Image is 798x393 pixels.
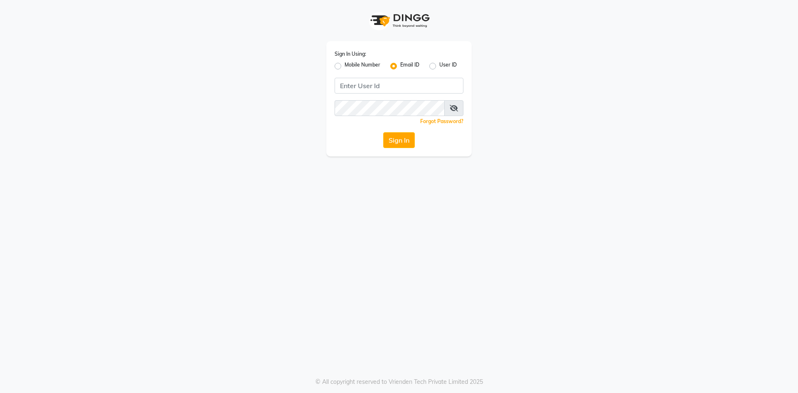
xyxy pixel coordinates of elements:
img: logo1.svg [366,8,432,33]
label: Mobile Number [345,61,380,71]
a: Forgot Password? [420,118,463,124]
input: Username [335,78,463,94]
button: Sign In [383,132,415,148]
label: Sign In Using: [335,50,366,58]
label: User ID [439,61,457,71]
input: Username [335,100,445,116]
label: Email ID [400,61,419,71]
